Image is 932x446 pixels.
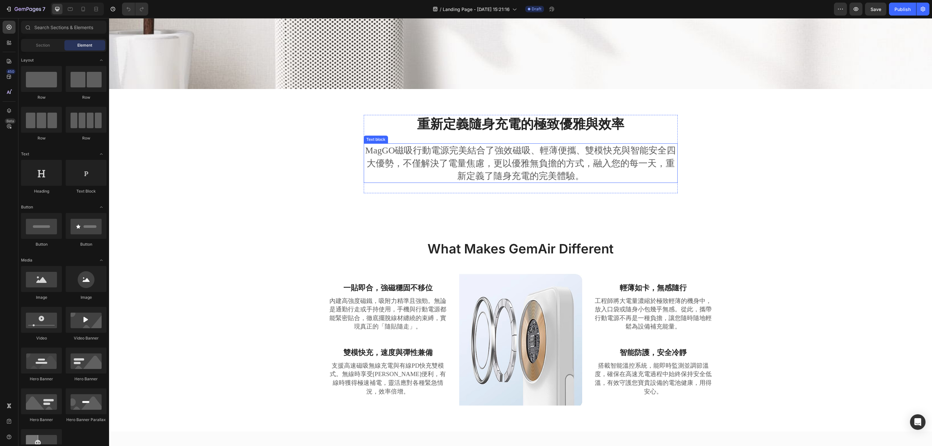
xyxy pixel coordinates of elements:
[234,330,324,339] strong: 雙模快充，速度與彈性兼備
[21,295,62,300] div: Image
[483,279,605,313] p: 工程師將大電量濃縮於極致輕薄的機身中，放入口袋或隨身小包幾乎無感。從此，攜帶行動電源不再是一種負擔，讓您隨時隨地輕鬆為設備補充能量。
[894,6,911,13] div: Publish
[96,255,106,265] span: Toggle open
[532,6,541,12] span: Draft
[21,241,62,247] div: Button
[21,188,62,194] div: Heading
[511,266,578,274] strong: 輕薄如卡，無感隨行
[21,95,62,100] div: Row
[910,414,926,430] div: Open Intercom Messenger
[109,18,932,446] iframe: Design area
[96,55,106,65] span: Toggle open
[66,376,106,382] div: Hero Banner
[66,295,106,300] div: Image
[889,3,916,16] button: Publish
[350,255,473,387] img: Alt Image
[256,118,278,124] div: Text block
[5,118,16,124] div: Beta
[865,3,886,16] button: Save
[21,376,62,382] div: Hero Banner
[36,42,50,48] span: Section
[440,6,441,13] span: /
[21,257,32,263] span: Media
[66,135,106,141] div: Row
[122,3,148,16] div: Undo/Redo
[66,335,106,341] div: Video Banner
[96,202,106,212] span: Toggle open
[21,417,62,423] div: Hero Banner
[21,21,106,34] input: Search Sections & Elements
[443,6,510,13] span: Landing Page - [DATE] 15:21:16
[6,69,16,74] div: 450
[21,151,29,157] span: Text
[234,266,324,274] strong: 一貼即合，強磁穩固不移位
[42,5,45,13] p: 7
[483,343,605,378] p: 搭載智能溫控系統，能即時監測並調節溫度，確保在高速充電過程中始終保持安全低溫，有效守護您寶貴設備的電池健康，用得安心。
[66,95,106,100] div: Row
[21,135,62,141] div: Row
[3,3,48,16] button: 7
[96,149,106,159] span: Toggle open
[21,335,62,341] div: Video
[218,279,340,313] p: 內建高強度磁鐵，吸附力精準且強勁。無論是通勤行走或手持使用，手機與行動電源都能緊密貼合，徹底擺脫線材纏繞的束縛，實現真正的「隨貼隨走」。
[21,57,34,63] span: Layout
[66,417,106,423] div: Hero Banner Parallax
[218,222,605,239] p: What Makes GemAir Different
[77,42,92,48] span: Element
[511,330,578,339] strong: 智能防護，安全冷靜
[255,126,568,164] p: MagGO磁吸行動電源完美結合了強效磁吸、輕薄便攜、雙模快充與智能安全四大優勢，不僅解決了電量焦慮，更以優雅無負擔的方式，融入您的每一天，重新定義了隨身充電的完美體驗。
[21,204,33,210] span: Button
[66,188,106,194] div: Text Block
[218,343,340,378] p: 支援高速磁吸無線充電與有線PD快充雙模式。無線時享受[PERSON_NAME]便利，有線時獲得極速補電，靈活應對各種緊急情況，效率倍增。
[66,241,106,247] div: Button
[871,6,881,12] span: Save
[308,98,515,114] strong: 重新定義隨身充電的極致優雅與效率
